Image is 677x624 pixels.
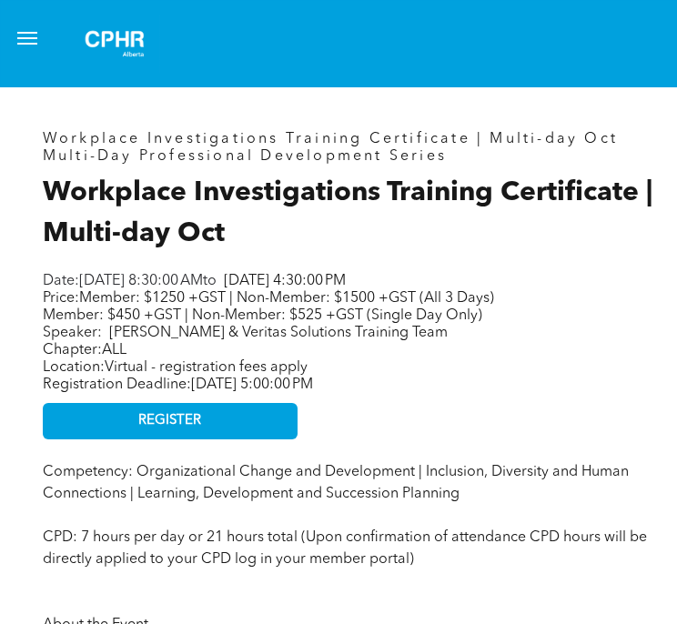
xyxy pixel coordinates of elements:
[109,326,448,340] span: [PERSON_NAME] & Veritas Solutions Training Team
[191,377,313,392] span: [DATE] 5:00:00 PM
[138,413,201,429] span: REGISTER
[43,179,652,247] span: Workplace Investigations Training Certificate | Multi-day Oct
[43,132,618,146] span: Workplace Investigations Training Certificate | Multi-day Oct
[79,274,203,288] span: [DATE] 8:30:00 AM
[43,291,494,323] span: Member: $1250 +GST | Non-Member: $1500 +GST (All 3 Days) Member: $450 +GST | Non-Member: $525 +GS...
[43,326,102,340] span: Speaker:
[69,15,160,73] img: A white background with a few lines on it
[43,149,447,164] span: Multi-Day Professional Development Series
[43,403,298,439] a: REGISTER
[224,274,346,288] span: [DATE] 4:30:00 PM
[105,360,308,375] span: Virtual - registration fees apply
[9,20,45,56] button: menu
[43,291,494,323] span: Price:
[43,360,313,392] span: Location: Registration Deadline:
[43,343,126,357] span: Chapter:
[102,343,126,357] span: ALL
[43,274,217,288] span: Date: to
